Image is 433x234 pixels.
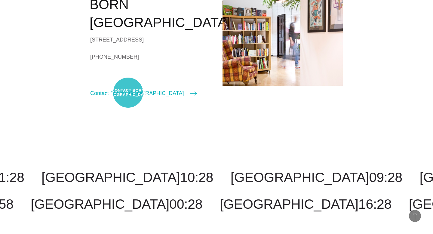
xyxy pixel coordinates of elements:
span: 09:28 [369,170,402,185]
a: [GEOGRAPHIC_DATA]09:28 [231,170,402,185]
div: [STREET_ADDRESS] [90,35,210,44]
a: [GEOGRAPHIC_DATA]00:28 [31,196,202,212]
span: 16:28 [358,196,392,212]
button: Back to Top [409,210,421,222]
a: [PHONE_NUMBER] [90,52,210,61]
a: [GEOGRAPHIC_DATA]16:28 [220,196,392,212]
a: Contact BORN [GEOGRAPHIC_DATA] [90,89,197,97]
span: 10:28 [180,170,213,185]
span: 00:28 [169,196,202,212]
a: [GEOGRAPHIC_DATA]10:28 [41,170,213,185]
